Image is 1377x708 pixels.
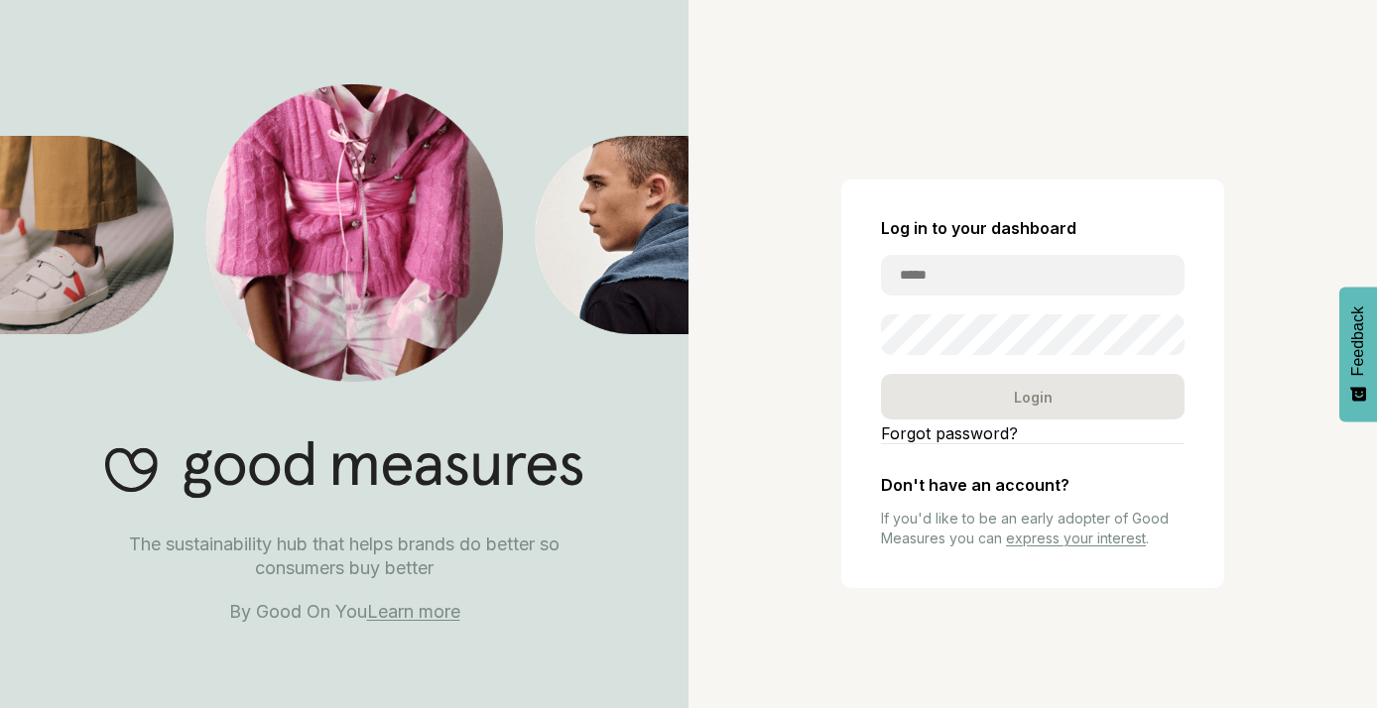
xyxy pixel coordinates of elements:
[1339,287,1377,421] button: Feedback - Show survey
[1349,306,1367,376] span: Feedback
[84,600,604,624] p: By Good On You
[881,423,1185,443] a: Forgot password?
[881,509,1185,548] p: If you'd like to be an early adopter of Good Measures you can .
[535,136,688,334] img: Good Measures
[84,532,604,580] p: The sustainability hub that helps brands do better so consumers buy better
[1006,530,1146,546] a: express your interest
[881,219,1185,238] h2: Log in to your dashboard
[1290,621,1357,688] iframe: Website support platform help button
[105,440,583,499] img: Good Measures
[881,374,1185,419] div: Login
[881,476,1185,495] h2: Don't have an account?
[205,84,503,382] img: Good Measures
[367,601,460,622] a: Learn more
